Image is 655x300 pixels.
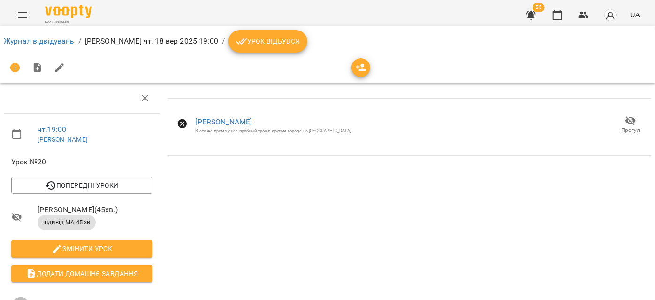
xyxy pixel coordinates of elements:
span: індивід МА 45 хв [38,218,96,227]
span: Урок №20 [11,156,152,168]
button: UA [626,6,644,23]
button: Прогул [612,112,649,138]
p: [PERSON_NAME] чт, 18 вер 2025 19:00 [85,36,218,47]
span: Урок відбувся [236,36,300,47]
nav: breadcrumb [4,30,651,53]
span: Прогул [621,126,640,134]
span: Додати домашнє завдання [19,268,145,279]
button: Додати домашнє завдання [11,265,152,282]
span: UA [630,10,640,20]
span: Попередні уроки [19,180,145,191]
li: / [222,36,225,47]
a: [PERSON_NAME] [196,117,252,126]
a: [PERSON_NAME] [38,136,88,143]
span: Змінити урок [19,243,145,254]
span: [PERSON_NAME] ( 45 хв. ) [38,204,152,215]
button: Урок відбувся [228,30,307,53]
li: / [78,36,81,47]
button: Змінити урок [11,240,152,257]
button: Menu [11,4,34,26]
div: В это же время у неё пробный урок в другом городе на [GEOGRAPHIC_DATA] [196,128,351,134]
img: avatar_s.png [604,8,617,22]
span: For Business [45,19,92,25]
a: Журнал відвідувань [4,37,75,46]
img: Voopty Logo [45,5,92,18]
a: чт , 19:00 [38,125,66,134]
button: Попередні уроки [11,177,152,194]
span: 55 [533,3,545,12]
